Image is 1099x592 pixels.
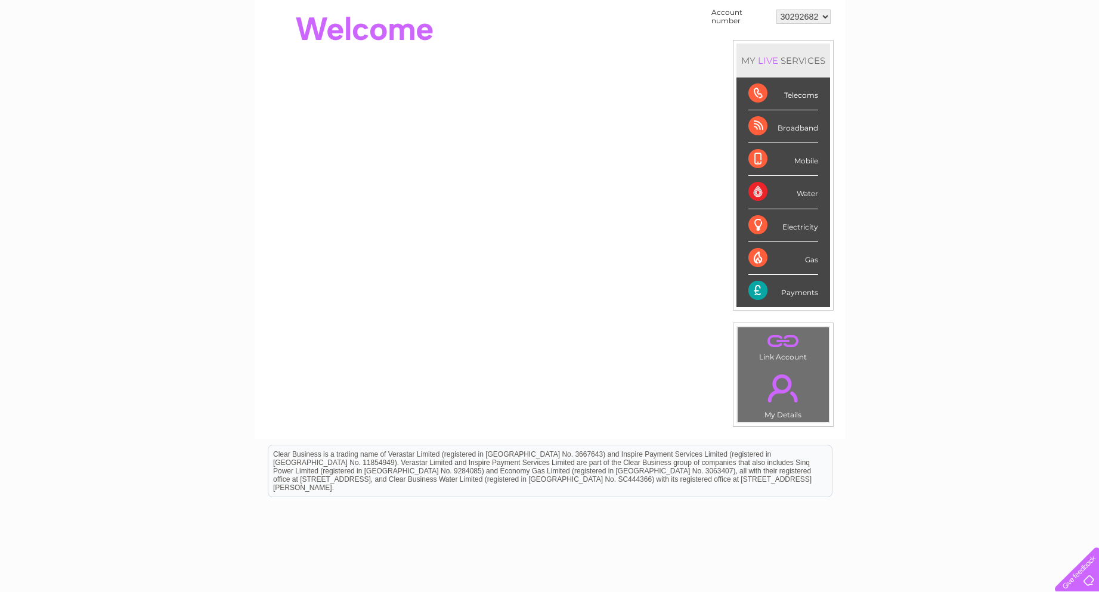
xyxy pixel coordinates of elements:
div: Telecoms [748,78,818,110]
a: Energy [919,51,945,60]
a: Telecoms [952,51,988,60]
div: Water [748,176,818,209]
a: Blog [995,51,1013,60]
td: Link Account [737,327,829,364]
td: Account number [708,5,773,28]
a: . [741,367,826,409]
a: Log out [1060,51,1088,60]
img: logo.png [39,31,100,67]
div: Payments [748,275,818,307]
a: 0333 014 3131 [874,6,956,21]
div: Clear Business is a trading name of Verastar Limited (registered in [GEOGRAPHIC_DATA] No. 3667643... [268,7,832,58]
div: MY SERVICES [736,44,830,78]
a: . [741,330,826,351]
td: My Details [737,364,829,423]
div: LIVE [756,55,781,66]
div: Mobile [748,143,818,176]
div: Electricity [748,209,818,242]
div: Gas [748,242,818,275]
div: Broadband [748,110,818,143]
a: Contact [1020,51,1049,60]
a: Water [889,51,912,60]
